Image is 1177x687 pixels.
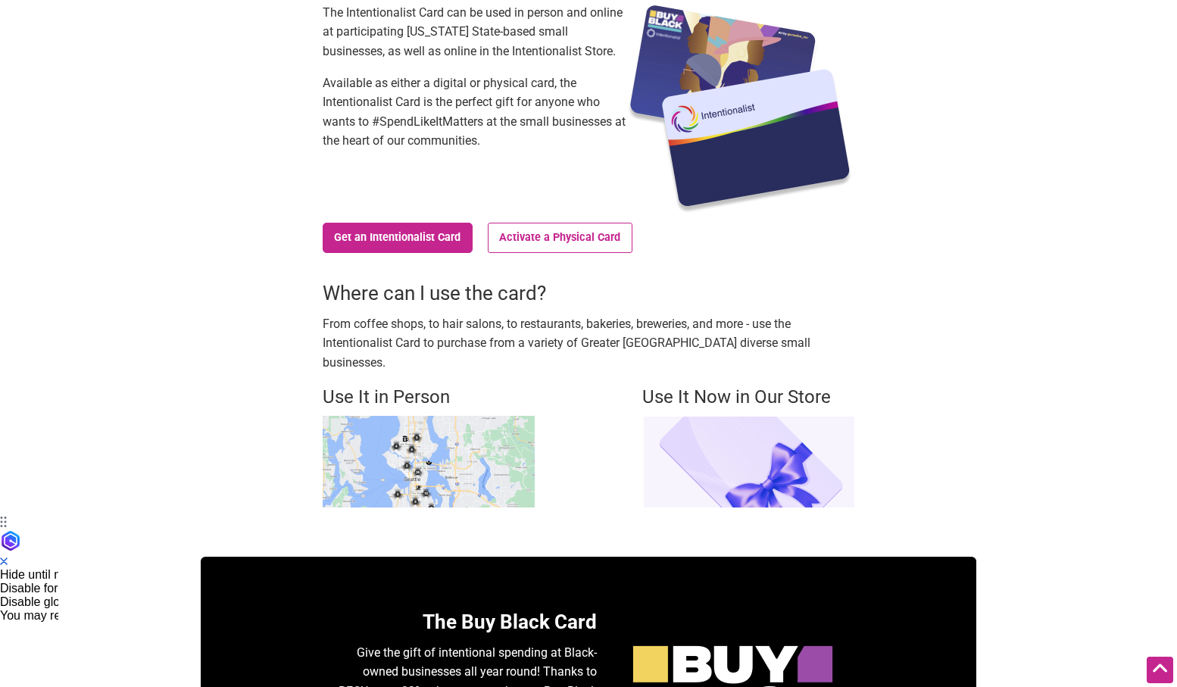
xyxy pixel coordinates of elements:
img: Intentionalist Store [642,416,854,507]
img: Intentionalist Card [626,3,854,215]
p: From coffee shops, to hair salons, to restaurants, bakeries, breweries, and more - use the Intent... [323,314,854,373]
p: Available as either a digital or physical card, the Intentionalist Card is the perfect gift for a... [323,73,626,151]
h4: Use It Now in Our Store [642,385,854,411]
a: Activate a Physical Card [488,223,632,253]
div: Scroll Back to Top [1147,657,1173,683]
h4: Use It in Person [323,385,535,411]
img: Buy Black map [323,416,535,507]
h3: The Buy Black Card [338,608,597,635]
a: Get an Intentionalist Card [323,223,473,253]
h3: Where can I use the card? [323,279,854,307]
p: The Intentionalist Card can be used in person and online at participating [US_STATE] State-based ... [323,3,626,61]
